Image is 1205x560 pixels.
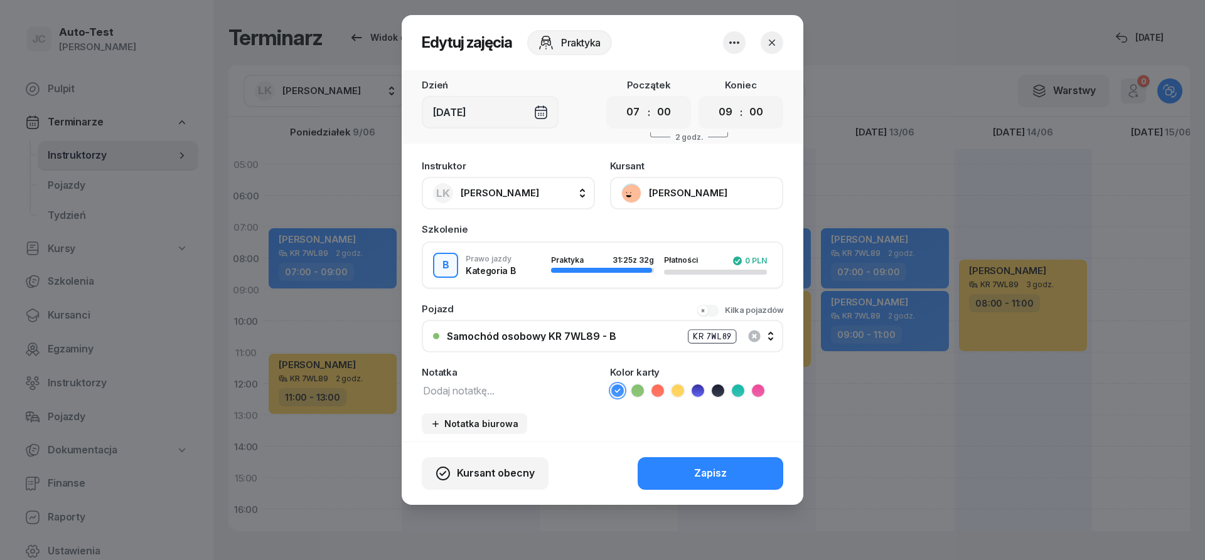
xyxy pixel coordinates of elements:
h2: Edytuj zajęcia [422,33,512,53]
div: Kilka pojazdów [725,304,783,317]
button: Kursant obecny [422,457,549,490]
button: Notatka biurowa [422,413,527,434]
span: [PERSON_NAME] [461,187,539,199]
div: Samochód osobowy KR 7WL89 - B [447,331,616,341]
div: KR 7WL89 [688,329,736,344]
span: LK [436,188,450,199]
span: Kursant obecny [457,465,535,482]
div: Zapisz [694,465,727,482]
div: : [648,105,650,120]
button: Zapisz [638,457,783,490]
div: : [740,105,742,120]
button: LK[PERSON_NAME] [422,177,595,209]
button: Samochód osobowy KR 7WL89 - BKR 7WL89 [422,320,783,352]
button: Kilka pojazdów [697,304,783,317]
div: Notatka biurowa [431,418,518,429]
button: [PERSON_NAME] [610,177,783,209]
